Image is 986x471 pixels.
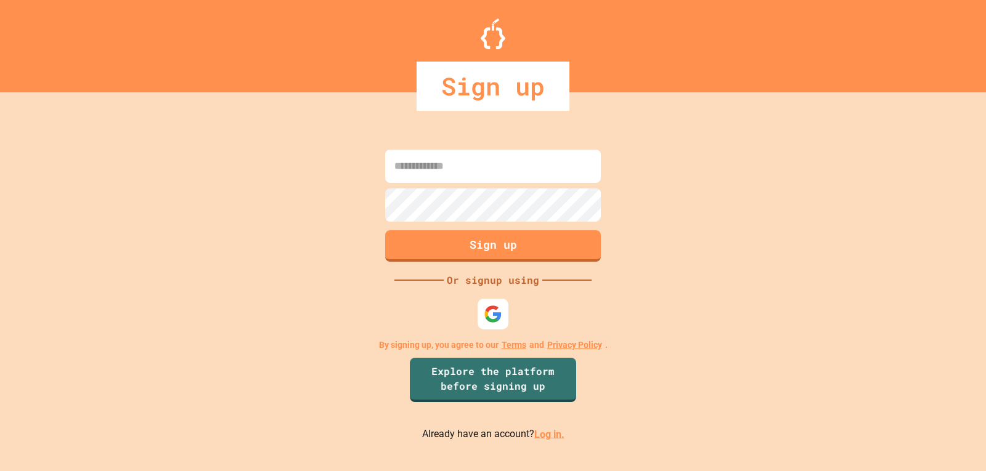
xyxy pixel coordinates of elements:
[410,358,576,402] a: Explore the platform before signing up
[417,62,569,111] div: Sign up
[534,428,564,440] a: Log in.
[547,339,602,352] a: Privacy Policy
[385,230,601,262] button: Sign up
[379,339,608,352] p: By signing up, you agree to our and .
[484,305,502,323] img: google-icon.svg
[481,18,505,49] img: Logo.svg
[444,273,542,288] div: Or signup using
[422,427,564,442] p: Already have an account?
[502,339,526,352] a: Terms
